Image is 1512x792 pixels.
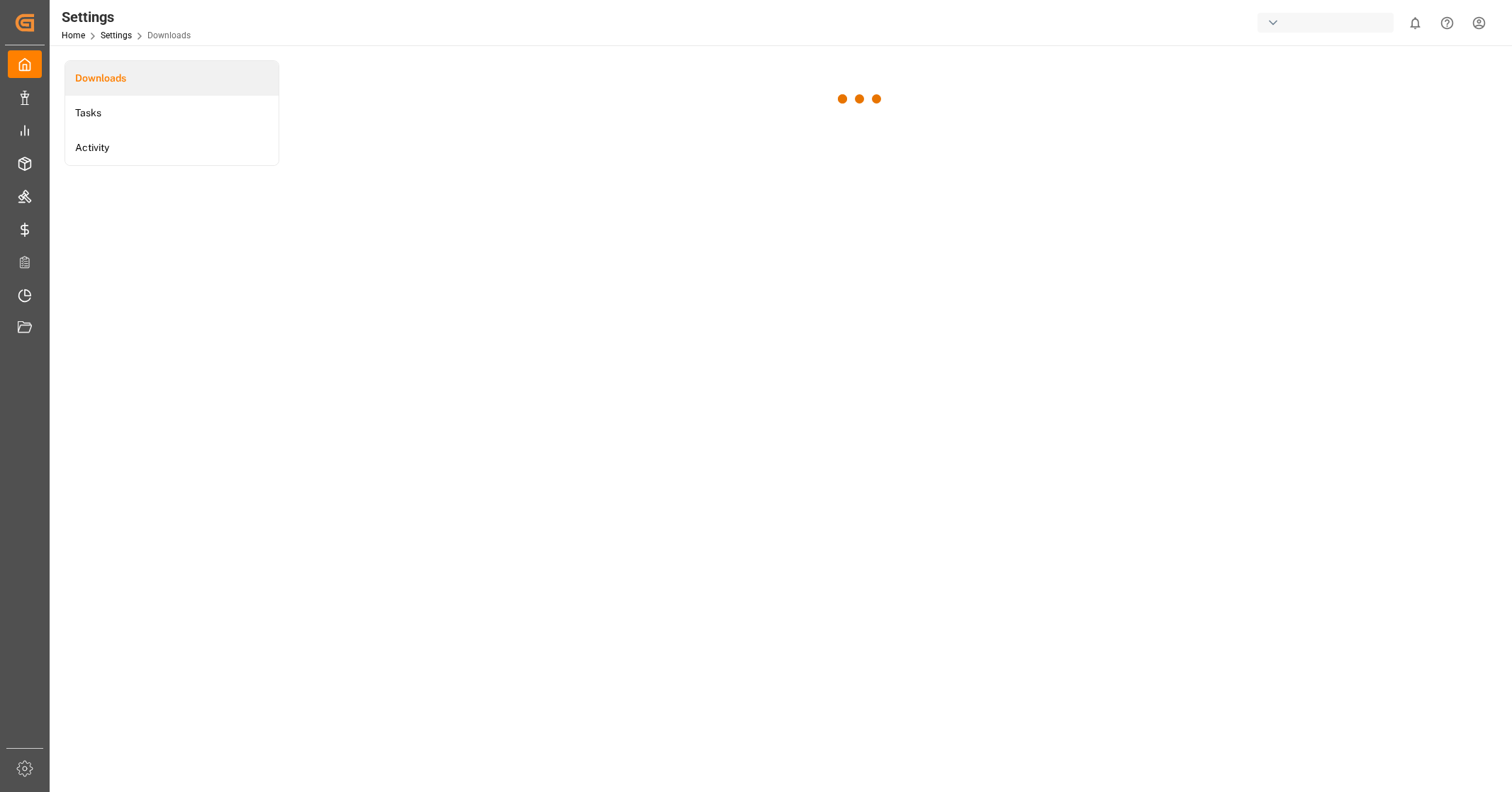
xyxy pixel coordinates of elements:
[1399,7,1431,39] button: show 0 new notifications
[65,61,279,96] a: Downloads
[65,96,279,130] a: Tasks
[62,30,85,40] a: Home
[65,130,279,165] a: Activity
[1431,7,1463,39] button: Help Center
[101,30,132,40] a: Settings
[62,6,191,28] div: Settings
